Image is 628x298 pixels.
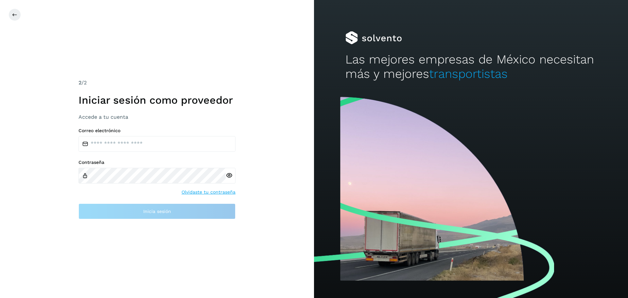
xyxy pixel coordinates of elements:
button: Inicia sesión [78,203,235,219]
label: Contraseña [78,160,235,165]
span: transportistas [429,67,508,81]
h1: Iniciar sesión como proveedor [78,94,235,106]
label: Correo electrónico [78,128,235,133]
a: Olvidaste tu contraseña [182,189,235,196]
h2: Las mejores empresas de México necesitan más y mejores [345,52,597,81]
h3: Accede a tu cuenta [78,114,235,120]
div: /2 [78,79,235,87]
span: 2 [78,79,81,86]
span: Inicia sesión [143,209,171,214]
